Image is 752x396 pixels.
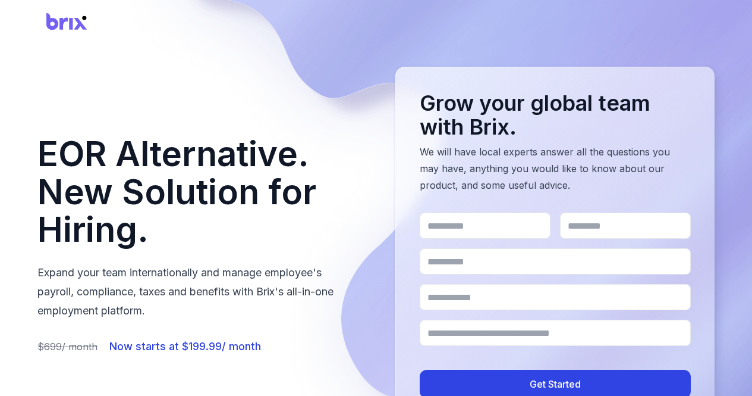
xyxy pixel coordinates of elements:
[420,284,691,310] input: Company name
[109,339,261,354] span: Now starts at $199.99/ month
[37,263,357,320] p: Expand your team internationally and manage employee's payroll, compliance, taxes and benefits wi...
[420,213,550,239] input: First Name
[37,339,97,354] span: $699/ month
[560,213,691,239] input: Last Name
[37,135,357,249] h1: EOR Alternative. New Solution for Hiring.
[37,8,97,40] img: Brix Logo
[420,144,691,194] p: We will have local experts answer all the questions you may have, anything you would like to know...
[420,320,691,346] input: Where is the business established?
[420,91,691,139] h2: Grow your global team with Brix.
[420,248,691,275] input: Work email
